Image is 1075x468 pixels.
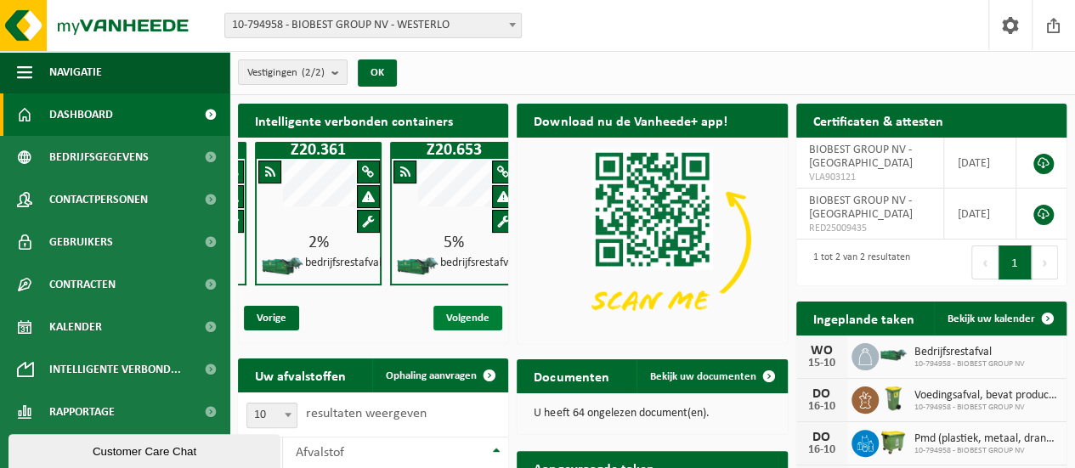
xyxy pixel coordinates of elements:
span: Navigatie [49,51,102,93]
div: 5% [392,234,515,251]
div: 15-10 [805,358,839,369]
span: BIOBEST GROUP NV - [GEOGRAPHIC_DATA] [809,195,913,221]
div: 1 tot 2 van 2 resultaten [805,244,910,281]
span: BIOBEST GROUP NV - [GEOGRAPHIC_DATA] [809,144,913,170]
img: WB-0140-HPE-GN-50 [879,384,908,413]
button: Vestigingen(2/2) [238,59,348,85]
div: WO [805,344,839,358]
span: Bekijk uw kalender [948,313,1035,324]
iframe: chat widget [8,431,284,468]
h4: bedrijfsrestafval [440,257,517,269]
span: 10 [247,403,297,427]
span: Contracten [49,263,116,306]
button: 1 [999,245,1032,279]
span: Intelligente verbond... [49,348,181,391]
span: Vestigingen [247,60,325,86]
span: Rapportage [49,391,115,433]
img: Download de VHEPlus App [517,138,787,341]
div: 16-10 [805,401,839,413]
h2: Certificaten & attesten [796,104,960,137]
span: VLA903121 [809,171,931,184]
div: 2% [257,234,380,251]
span: Volgende [433,306,502,330]
p: U heeft 64 ongelezen document(en). [534,408,770,420]
span: 10-794958 - BIOBEST GROUP NV [914,403,1058,413]
span: Dashboard [49,93,113,136]
span: 10-794958 - BIOBEST GROUP NV - WESTERLO [225,14,521,37]
span: Bekijk uw documenten [650,371,756,382]
span: RED25009435 [809,222,931,235]
img: HK-XZ-20-GN-01 [396,256,438,277]
a: Bekijk uw documenten [637,359,786,393]
img: HK-XZ-20-GN-01 [261,256,303,277]
h2: Intelligente verbonden containers [238,104,508,137]
span: Contactpersonen [49,178,148,221]
h2: Download nu de Vanheede+ app! [517,104,744,137]
button: Previous [971,245,999,279]
span: Gebruikers [49,221,113,263]
span: Pmd (plastiek, metaal, drankkartons) (bedrijven) [914,432,1058,446]
td: [DATE] [944,138,1016,189]
h2: Uw afvalstoffen [238,358,363,392]
div: 16-10 [805,444,839,456]
td: [DATE] [944,189,1016,240]
h2: Documenten [517,359,625,392]
span: Bedrijfsrestafval [914,346,1025,359]
a: Bekijk uw kalender [934,302,1065,335]
span: Ophaling aanvragen [386,370,477,381]
img: WB-1100-HPE-GN-50 [879,427,908,456]
span: Kalender [49,306,102,348]
span: Bedrijfsgegevens [49,136,149,178]
span: 10-794958 - BIOBEST GROUP NV [914,446,1058,456]
a: Ophaling aanvragen [372,358,506,392]
h4: bedrijfsrestafval [305,257,382,269]
h1: Z20.361 [259,142,377,159]
span: Voedingsafval, bevat producten van dierlijke oorsprong, onverpakt, categorie 3 [914,389,1058,403]
button: OK [358,59,397,87]
span: Vorige [244,306,299,330]
div: DO [805,431,839,444]
span: 10 [246,403,297,428]
button: Next [1032,245,1058,279]
img: HK-XZ-20-GN-01 [879,347,908,363]
span: Afvalstof [296,446,344,460]
h1: Z20.653 [394,142,512,159]
count: (2/2) [302,67,325,78]
h2: Ingeplande taken [796,302,931,335]
span: 10-794958 - BIOBEST GROUP NV - WESTERLO [224,13,522,38]
span: 10-794958 - BIOBEST GROUP NV [914,359,1025,369]
label: resultaten weergeven [306,407,427,420]
div: DO [805,387,839,401]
